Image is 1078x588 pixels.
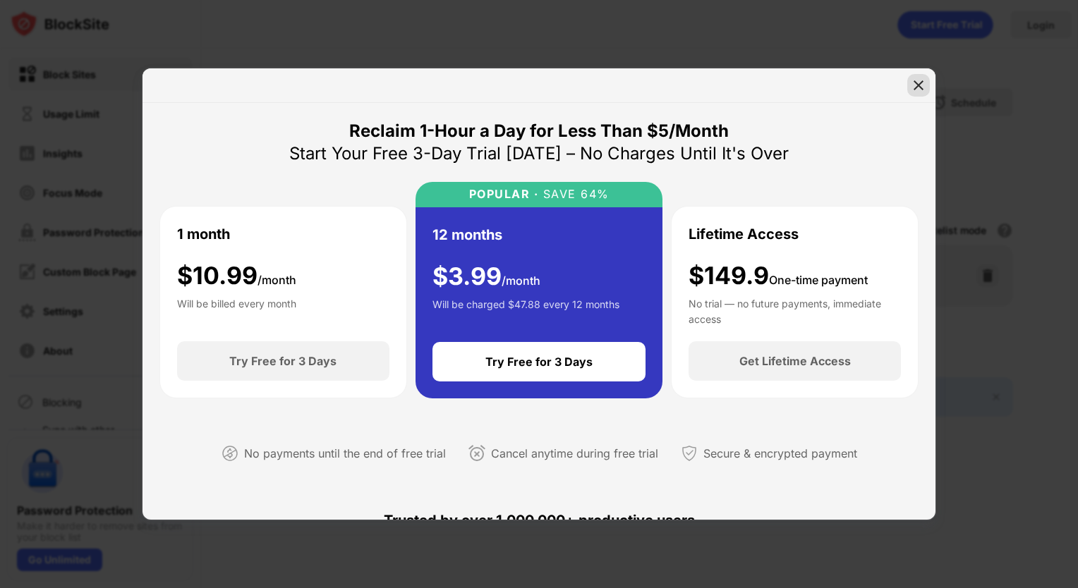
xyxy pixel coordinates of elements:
span: /month [258,273,296,287]
div: SAVE 64% [538,188,610,201]
div: $149.9 [689,262,868,290]
img: not-paying [222,445,238,462]
div: Get Lifetime Access [739,354,851,368]
img: secured-payment [681,445,698,462]
div: 12 months [432,224,502,245]
div: Try Free for 3 Days [229,354,337,368]
div: $ 10.99 [177,262,296,290]
div: POPULAR · [469,188,539,201]
div: Start Your Free 3-Day Trial [DATE] – No Charges Until It's Over [289,142,789,165]
div: No payments until the end of free trial [244,443,446,464]
div: Secure & encrypted payment [703,443,857,464]
div: 1 month [177,223,230,245]
img: cancel-anytime [468,445,485,462]
span: /month [502,274,540,288]
div: Reclaim 1-Hour a Day for Less Than $5/Month [349,120,729,142]
div: Will be charged $47.88 every 12 months [432,297,619,325]
div: Cancel anytime during free trial [491,443,658,464]
div: Try Free for 3 Days [485,355,593,369]
span: One-time payment [769,273,868,287]
div: Lifetime Access [689,223,799,245]
div: Trusted by over 1,000,000+ productive users [159,486,919,554]
div: $ 3.99 [432,262,540,291]
div: No trial — no future payments, immediate access [689,296,901,324]
div: Will be billed every month [177,296,296,324]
